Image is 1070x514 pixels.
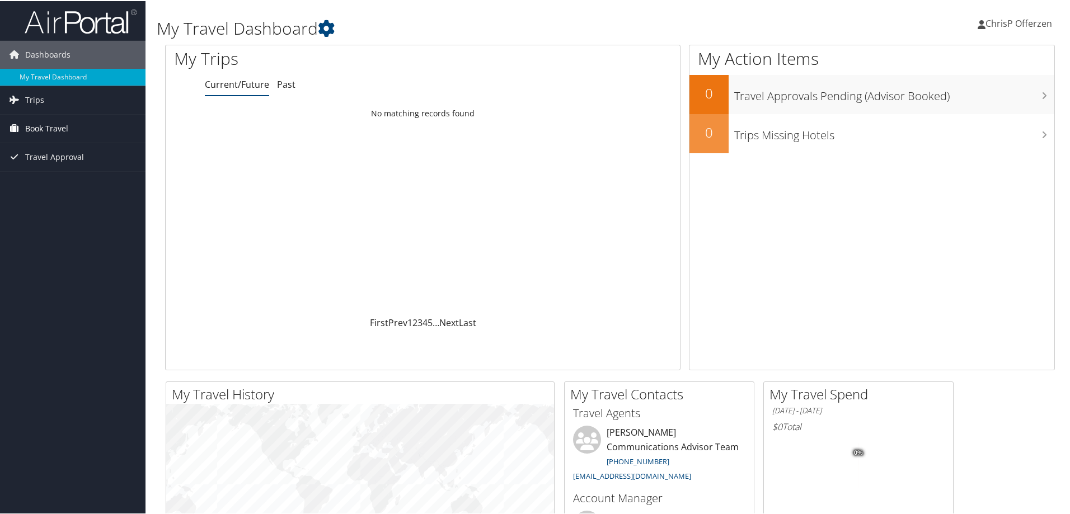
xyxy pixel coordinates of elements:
[423,315,428,328] a: 4
[573,470,691,480] a: [EMAIL_ADDRESS][DOMAIN_NAME]
[439,315,459,328] a: Next
[412,315,417,328] a: 2
[607,455,669,465] a: [PHONE_NUMBER]
[157,16,761,39] h1: My Travel Dashboard
[277,77,295,89] a: Past
[978,6,1063,39] a: ChrisP Offerzen
[854,449,863,455] tspan: 0%
[570,384,754,403] h2: My Travel Contacts
[769,384,953,403] h2: My Travel Spend
[428,315,433,328] a: 5
[689,113,1054,152] a: 0Trips Missing Hotels
[573,404,745,420] h3: Travel Agents
[388,315,407,328] a: Prev
[205,77,269,89] a: Current/Future
[433,315,439,328] span: …
[25,7,137,34] img: airportal-logo.png
[772,404,945,415] h6: [DATE] - [DATE]
[25,114,68,142] span: Book Travel
[689,46,1054,69] h1: My Action Items
[166,102,680,122] td: No matching records found
[689,122,729,141] h2: 0
[573,489,745,505] h3: Account Manager
[567,425,751,484] li: [PERSON_NAME] Communications Advisor Team
[734,82,1054,103] h3: Travel Approvals Pending (Advisor Booked)
[689,83,729,102] h2: 0
[25,85,44,113] span: Trips
[985,16,1052,29] span: ChrisP Offerzen
[772,419,945,432] h6: Total
[689,74,1054,113] a: 0Travel Approvals Pending (Advisor Booked)
[459,315,476,328] a: Last
[370,315,388,328] a: First
[772,419,782,432] span: $0
[734,121,1054,142] h3: Trips Missing Hotels
[25,142,84,170] span: Travel Approval
[172,384,554,403] h2: My Travel History
[407,315,412,328] a: 1
[25,40,71,68] span: Dashboards
[174,46,457,69] h1: My Trips
[417,315,423,328] a: 3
